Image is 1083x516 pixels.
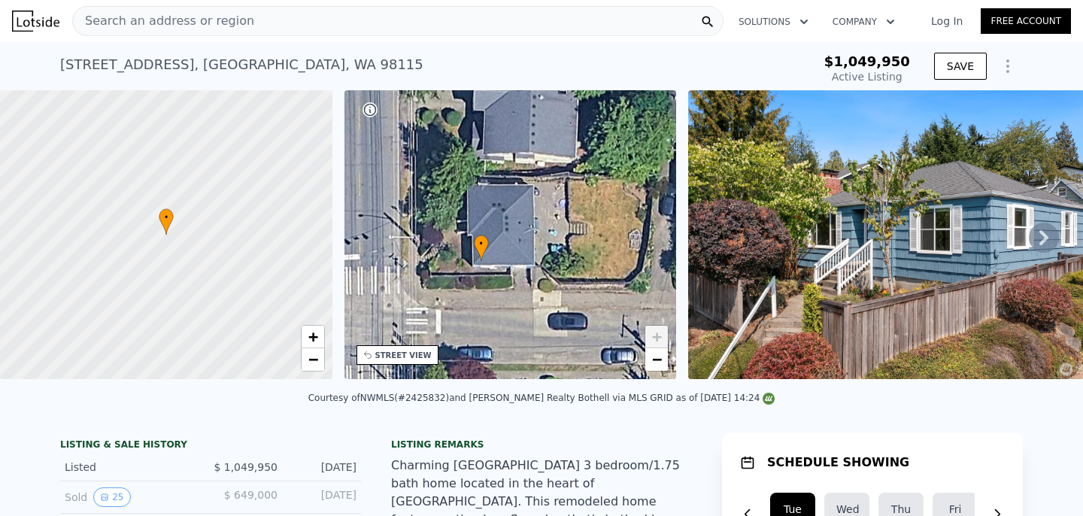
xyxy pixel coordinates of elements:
[93,487,130,507] button: View historical data
[474,235,489,261] div: •
[159,208,174,235] div: •
[302,348,324,371] a: Zoom out
[302,326,324,348] a: Zoom in
[981,8,1071,34] a: Free Account
[824,53,910,69] span: $1,049,950
[763,393,775,405] img: NWMLS Logo
[645,326,668,348] a: Zoom in
[73,12,254,30] span: Search an address or region
[308,350,317,369] span: −
[391,439,692,451] div: Listing remarks
[65,460,199,475] div: Listed
[832,71,902,83] span: Active Listing
[727,8,821,35] button: Solutions
[375,350,432,361] div: STREET VIEW
[290,460,356,475] div: [DATE]
[934,53,987,80] button: SAVE
[308,327,317,346] span: +
[767,454,909,472] h1: SCHEDULE SHOWING
[821,8,907,35] button: Company
[224,489,278,501] span: $ 649,000
[60,54,423,75] div: [STREET_ADDRESS] , [GEOGRAPHIC_DATA] , WA 98115
[652,327,662,346] span: +
[993,51,1023,81] button: Show Options
[645,348,668,371] a: Zoom out
[159,211,174,224] span: •
[913,14,981,29] a: Log In
[290,487,356,507] div: [DATE]
[474,237,489,250] span: •
[12,11,59,32] img: Lotside
[65,487,199,507] div: Sold
[308,393,775,403] div: Courtesy of NWMLS (#2425832) and [PERSON_NAME] Realty Bothell via MLS GRID as of [DATE] 14:24
[214,461,278,473] span: $ 1,049,950
[60,439,361,454] div: LISTING & SALE HISTORY
[652,350,662,369] span: −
